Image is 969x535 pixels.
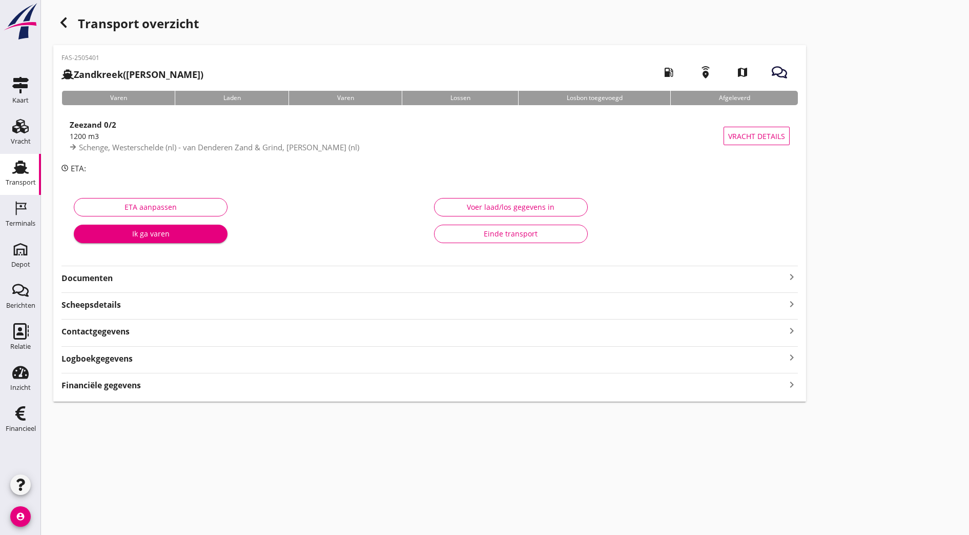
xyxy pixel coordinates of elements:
button: Ik ga varen [74,225,228,243]
a: Zeezand 0/21200 m3Schenge, Westerschelde (nl) - van Denderen Zand & Grind, [PERSON_NAME] (nl)Vrac... [61,113,798,158]
span: ETA: [71,163,86,173]
button: Einde transport [434,225,588,243]
div: Varen [61,91,175,105]
strong: Contactgegevens [61,326,130,338]
div: Berichten [6,302,35,309]
div: Varen [288,91,402,105]
h2: ([PERSON_NAME]) [61,68,203,82]
div: Afgeleverd [670,91,798,105]
div: Laden [175,91,288,105]
div: Financieel [6,425,36,432]
strong: Logboekgegevens [61,353,133,365]
i: keyboard_arrow_right [786,351,798,365]
i: keyboard_arrow_right [786,297,798,311]
div: Inzicht [10,384,31,391]
div: Depot [11,261,30,268]
div: Relatie [10,343,31,350]
div: Einde transport [443,228,579,239]
i: account_circle [10,506,31,527]
p: FAS-2505401 [61,53,203,63]
div: Losbon toegevoegd [518,91,670,105]
strong: Financiële gegevens [61,380,141,391]
strong: Zeezand 0/2 [70,120,116,130]
div: Lossen [402,91,518,105]
strong: Zandkreek [74,68,123,81]
span: Vracht details [728,131,785,142]
div: Vracht [11,138,31,145]
div: Transport overzicht [53,12,806,37]
div: Terminals [6,220,35,227]
i: keyboard_arrow_right [786,324,798,338]
div: Transport [6,179,36,186]
div: Voer laad/los gegevens in [443,202,579,212]
i: keyboard_arrow_right [786,378,798,391]
strong: Documenten [61,272,786,284]
i: keyboard_arrow_right [786,271,798,283]
i: map [728,58,757,87]
div: Kaart [12,97,29,104]
button: ETA aanpassen [74,198,228,216]
div: 1200 m3 [70,131,724,142]
div: ETA aanpassen [83,202,219,212]
i: emergency_share [691,58,720,87]
i: local_gas_station [654,58,683,87]
button: Vracht details [724,127,790,145]
div: Ik ga varen [82,228,219,239]
span: Schenge, Westerschelde (nl) - van Denderen Zand & Grind, [PERSON_NAME] (nl) [79,142,359,152]
strong: Scheepsdetails [61,299,121,311]
img: logo-small.a267ee39.svg [2,3,39,41]
button: Voer laad/los gegevens in [434,198,588,216]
